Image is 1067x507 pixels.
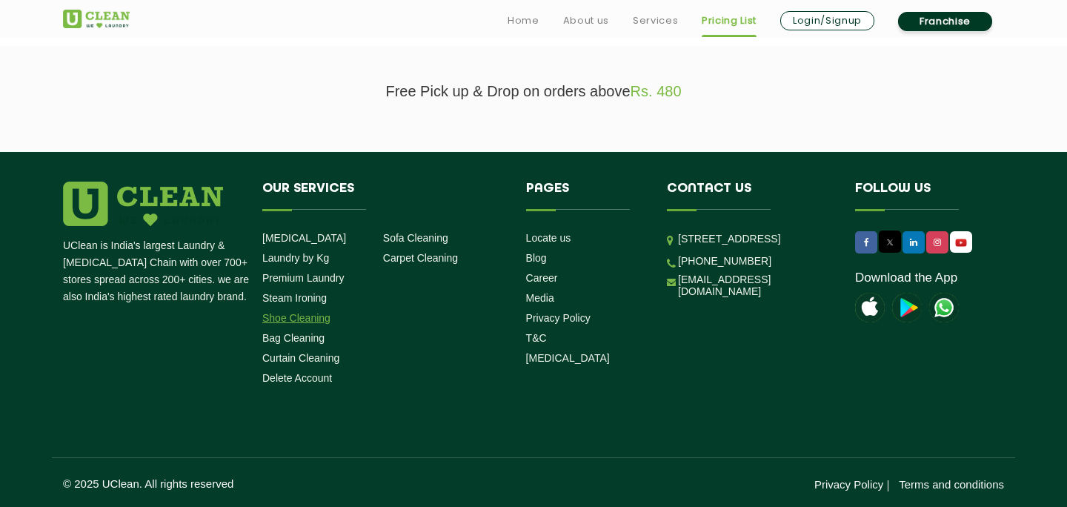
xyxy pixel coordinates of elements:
img: UClean Laundry and Dry Cleaning [63,10,130,28]
img: apple-icon.png [855,293,885,322]
a: Blog [526,252,547,264]
a: Terms and conditions [899,478,1004,491]
h4: Contact us [667,182,833,210]
a: Sofa Cleaning [383,232,448,244]
h4: Pages [526,182,645,210]
a: [PHONE_NUMBER] [678,255,771,267]
img: UClean Laundry and Dry Cleaning [951,235,971,251]
p: Free Pick up & Drop on orders above [63,83,1004,100]
h4: Follow us [855,182,985,210]
a: Curtain Cleaning [262,352,339,364]
a: Franchise [898,12,992,31]
a: Download the App [855,271,957,285]
p: UClean is India's largest Laundry & [MEDICAL_DATA] Chain with over 700+ stores spread across 200+... [63,237,251,305]
a: Pricing List [702,12,757,30]
a: Shoe Cleaning [262,312,330,324]
a: Privacy Policy [814,478,883,491]
a: T&C [526,332,547,344]
img: UClean Laundry and Dry Cleaning [929,293,959,322]
a: Services [633,12,678,30]
a: Locate us [526,232,571,244]
a: [EMAIL_ADDRESS][DOMAIN_NAME] [678,274,833,297]
a: Career [526,272,558,284]
a: Delete Account [262,372,332,384]
img: playstoreicon.png [892,293,922,322]
a: Steam Ironing [262,292,327,304]
h4: Our Services [262,182,504,210]
p: © 2025 UClean. All rights reserved [63,477,533,490]
p: [STREET_ADDRESS] [678,231,833,248]
img: logo.png [63,182,223,226]
a: Privacy Policy [526,312,591,324]
a: [MEDICAL_DATA] [262,232,346,244]
a: [MEDICAL_DATA] [526,352,610,364]
a: About us [563,12,609,30]
a: Laundry by Kg [262,252,329,264]
a: Media [526,292,554,304]
a: Premium Laundry [262,272,345,284]
a: Login/Signup [780,11,874,30]
a: Carpet Cleaning [383,252,458,264]
span: Rs. 480 [631,83,682,99]
a: Bag Cleaning [262,332,325,344]
a: Home [508,12,539,30]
